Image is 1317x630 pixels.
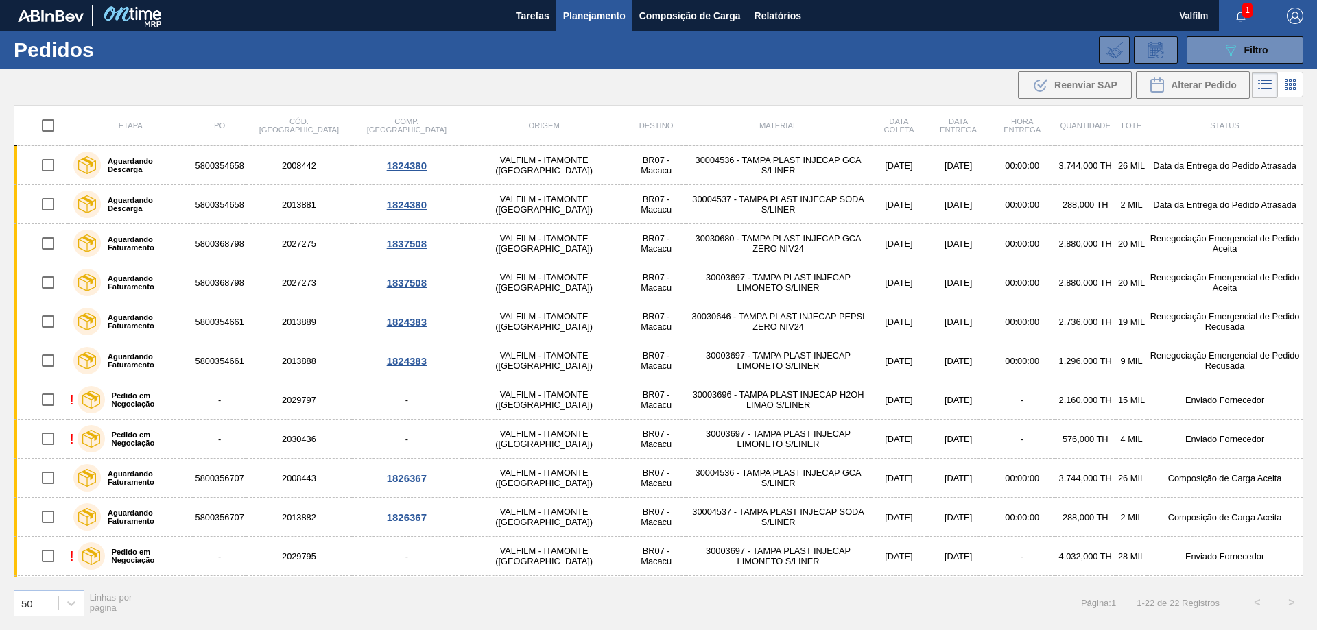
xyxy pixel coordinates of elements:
[14,380,1303,420] a: !Pedido em Negociação-2029797-VALFILM - ITAMONTE ([GEOGRAPHIC_DATA])BR07 - Macacu30003696 - TAMPA...
[871,459,927,498] td: [DATE]
[462,576,627,615] td: VALFILM - ITAMONTE ([GEOGRAPHIC_DATA])
[193,537,246,576] td: -
[871,224,927,263] td: [DATE]
[990,224,1055,263] td: 00:00:00
[193,185,246,224] td: 5800354658
[354,316,459,328] div: 1824383
[627,420,686,459] td: BR07 - Macacu
[1240,585,1274,620] button: <
[352,537,461,576] td: -
[462,185,627,224] td: VALFILM - ITAMONTE ([GEOGRAPHIC_DATA])
[14,302,1303,341] a: Aguardando Faturamento58003546612013889VALFILM - ITAMONTE ([GEOGRAPHIC_DATA])BR07 - Macacu3003064...
[1116,146,1147,185] td: 26 MIL
[990,302,1055,341] td: 00:00:00
[990,263,1055,302] td: 00:00:00
[14,185,1303,224] a: Aguardando Descarga58003546582013881VALFILM - ITAMONTE ([GEOGRAPHIC_DATA])BR07 - Macacu30004537 -...
[1278,72,1303,98] div: Visão em Cards
[14,224,1303,263] a: Aguardando Faturamento58003687982027275VALFILM - ITAMONTE ([GEOGRAPHIC_DATA])BR07 - Macacu3003068...
[1147,263,1303,302] td: Renegociação Emergencial de Pedido Aceita
[193,420,246,459] td: -
[927,302,990,341] td: [DATE]
[1116,341,1147,380] td: 9 MIL
[246,263,352,302] td: 2027273
[990,537,1055,576] td: -
[927,185,990,224] td: [DATE]
[14,42,219,58] h1: Pedidos
[940,117,977,134] span: Data entrega
[927,224,990,263] td: [DATE]
[462,459,627,498] td: VALFILM - ITAMONTE ([GEOGRAPHIC_DATA])
[101,509,188,525] label: Aguardando Faturamento
[14,341,1303,380] a: Aguardando Faturamento58003546612013888VALFILM - ITAMONTE ([GEOGRAPHIC_DATA])BR07 - Macacu3000369...
[871,420,927,459] td: [DATE]
[246,224,352,263] td: 2027275
[1147,537,1303,576] td: Enviado Fornecedor
[462,341,627,380] td: VALFILM - ITAMONTE ([GEOGRAPHIC_DATA])
[1004,117,1041,134] span: Hora Entrega
[563,8,626,24] span: Planejamento
[18,10,84,22] img: TNhmsLtSVTkK8tSr43FrP2fwEKptu5GPRR3wAAAABJRU5ErkJggg==
[686,302,871,341] td: 30030646 - TAMPA PLAST INJECAP PEPSI ZERO NIV24
[14,537,1303,576] a: !Pedido em Negociação-2029795-VALFILM - ITAMONTE ([GEOGRAPHIC_DATA])BR07 - Macacu30003697 - TAMPA...
[193,146,246,185] td: 5800354658
[101,274,188,291] label: Aguardando Faturamento
[1274,585,1309,620] button: >
[462,302,627,341] td: VALFILM - ITAMONTE ([GEOGRAPHIC_DATA])
[1252,72,1278,98] div: Visão em Lista
[990,420,1055,459] td: -
[871,498,927,537] td: [DATE]
[1116,459,1147,498] td: 26 MIL
[193,341,246,380] td: 5800354661
[627,576,686,615] td: BR07 - Macacu
[927,380,990,420] td: [DATE]
[1081,598,1116,608] span: Página : 1
[1147,459,1303,498] td: Composição de Carga Aceita
[1136,71,1250,99] div: Alterar Pedido
[193,263,246,302] td: 5800368798
[14,146,1303,185] a: Aguardando Descarga58003546582008442VALFILM - ITAMONTE ([GEOGRAPHIC_DATA])BR07 - Macacu30004536 -...
[1147,224,1303,263] td: Renegociação Emergencial de Pedido Aceita
[193,576,246,615] td: 5800353972
[686,537,871,576] td: 30003697 - TAMPA PLAST INJECAP LIMONETO S/LINER
[462,380,627,420] td: VALFILM - ITAMONTE ([GEOGRAPHIC_DATA])
[105,548,188,564] label: Pedido em Negociação
[927,263,990,302] td: [DATE]
[1147,146,1303,185] td: Data da Entrega do Pedido Atrasada
[871,380,927,420] td: [DATE]
[1147,576,1303,615] td: Composição de Carga Aceita
[105,391,188,408] label: Pedido em Negociação
[686,420,871,459] td: 30003697 - TAMPA PLAST INJECAP LIMONETO S/LINER
[14,576,1303,615] a: Aguardando Faturamento58003539722013887VALFILM - ITAMONTE ([GEOGRAPHIC_DATA])BR07 - Macacu3000453...
[927,576,990,615] td: [DATE]
[1287,8,1303,24] img: Logout
[1134,36,1178,64] div: Solicitação de Revisão de Pedidos
[193,459,246,498] td: 5800356707
[1116,185,1147,224] td: 2 MIL
[354,355,459,367] div: 1824383
[246,302,352,341] td: 2013889
[1055,341,1116,380] td: 1.296,000 TH
[990,185,1055,224] td: 00:00:00
[927,459,990,498] td: [DATE]
[1187,36,1303,64] button: Filtro
[1116,224,1147,263] td: 20 MIL
[686,341,871,380] td: 30003697 - TAMPA PLAST INJECAP LIMONETO S/LINER
[1055,380,1116,420] td: 2.160,000 TH
[1054,80,1117,90] span: Reenviar SAP
[246,341,352,380] td: 2013888
[101,352,188,369] label: Aguardando Faturamento
[627,459,686,498] td: BR07 - Macacu
[354,511,459,523] div: 1826367
[101,235,188,252] label: Aguardando Faturamento
[686,498,871,537] td: 30004537 - TAMPA PLAST INJECAP SODA S/LINER
[871,146,927,185] td: [DATE]
[627,224,686,263] td: BR07 - Macacu
[246,420,352,459] td: 2030436
[246,459,352,498] td: 2008443
[686,576,871,615] td: 30004534 - TAMPA PLAST INJECAP SUKITA S/LINER
[1055,537,1116,576] td: 4.032,000 TH
[1219,6,1263,25] button: Notificações
[990,498,1055,537] td: 00:00:00
[354,277,459,289] div: 1837508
